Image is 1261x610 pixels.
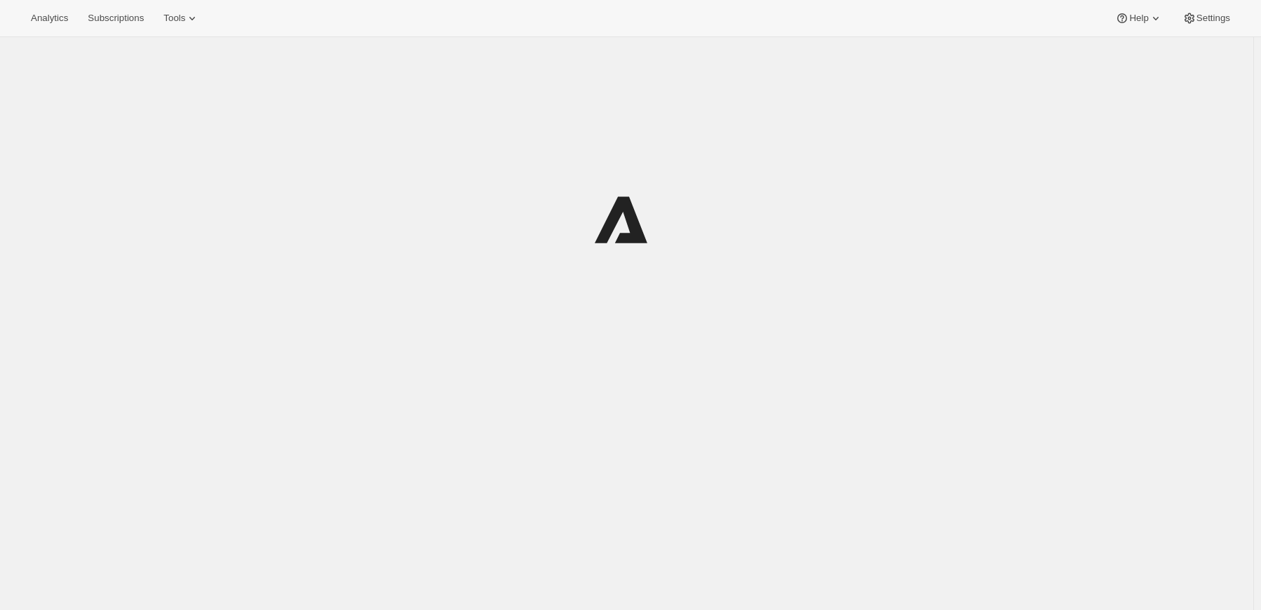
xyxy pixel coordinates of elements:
button: Subscriptions [79,8,152,28]
button: Analytics [22,8,76,28]
span: Subscriptions [88,13,144,24]
button: Tools [155,8,208,28]
span: Help [1129,13,1148,24]
button: Help [1107,8,1171,28]
button: Settings [1174,8,1239,28]
span: Tools [163,13,185,24]
span: Analytics [31,13,68,24]
span: Settings [1196,13,1230,24]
